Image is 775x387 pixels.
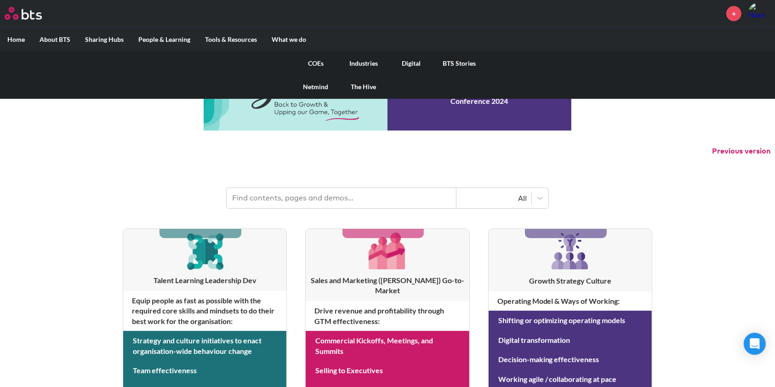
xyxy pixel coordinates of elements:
a: Go home [5,7,59,20]
h3: Talent Learning Leadership Dev [123,275,286,285]
input: Find contents, pages and demos... [227,188,456,208]
div: All [461,193,527,203]
img: [object Object] [365,229,409,273]
img: [object Object] [183,229,227,273]
h4: Drive revenue and profitability through GTM effectiveness : [306,301,469,331]
label: About BTS [32,28,78,51]
h4: Operating Model & Ways of Working : [489,291,652,311]
h4: Equip people as fast as possible with the required core skills and mindsets to do their best work... [123,291,286,331]
a: + [726,6,741,21]
img: [object Object] [548,229,592,273]
h3: Sales and Marketing ([PERSON_NAME]) Go-to-Market [306,275,469,296]
div: Open Intercom Messenger [744,333,766,355]
a: Profile [748,2,770,24]
label: Sharing Hubs [78,28,131,51]
h3: Growth Strategy Culture [489,276,652,286]
label: What we do [264,28,313,51]
img: BTS Logo [5,7,42,20]
img: Nora Baum [748,2,770,24]
button: Previous version [712,146,770,156]
label: Tools & Resources [198,28,264,51]
label: People & Learning [131,28,198,51]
